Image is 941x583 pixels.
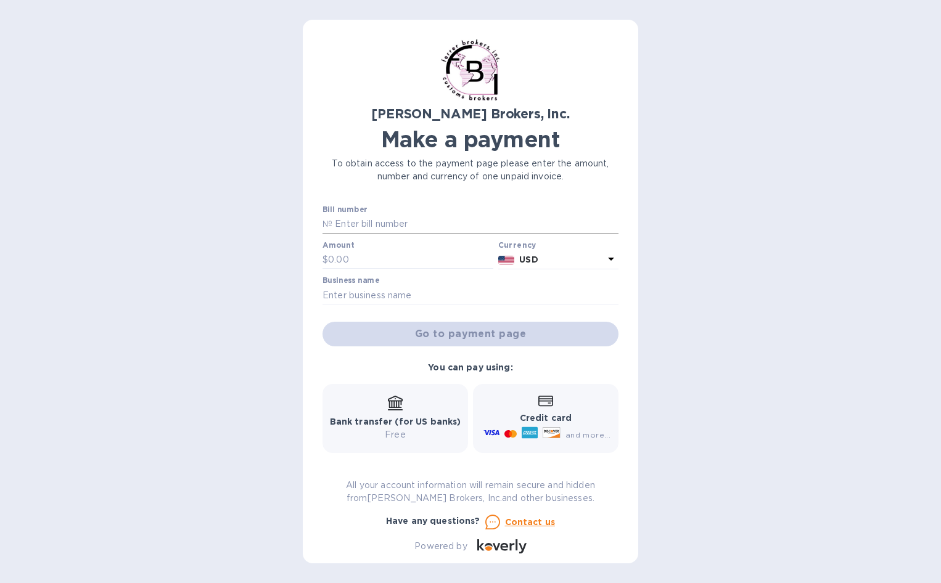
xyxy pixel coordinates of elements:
[498,240,536,250] b: Currency
[323,157,618,183] p: To obtain access to the payment page please enter the amount, number and currency of one unpaid i...
[323,242,354,249] label: Amount
[323,126,618,152] h1: Make a payment
[323,206,367,214] label: Bill number
[519,255,538,264] b: USD
[323,277,379,285] label: Business name
[505,517,556,527] u: Contact us
[330,428,461,441] p: Free
[414,540,467,553] p: Powered by
[323,253,328,266] p: $
[371,106,569,121] b: [PERSON_NAME] Brokers, Inc.
[428,362,512,372] b: You can pay using:
[332,215,618,234] input: Enter bill number
[330,417,461,426] b: Bank transfer (for US banks)
[498,256,515,264] img: USD
[565,430,610,439] span: and more...
[386,516,480,526] b: Have any questions?
[323,286,618,304] input: Enter business name
[323,479,618,505] p: All your account information will remain secure and hidden from [PERSON_NAME] Brokers, Inc. and o...
[328,251,493,269] input: 0.00
[520,413,572,423] b: Credit card
[323,218,332,230] p: №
